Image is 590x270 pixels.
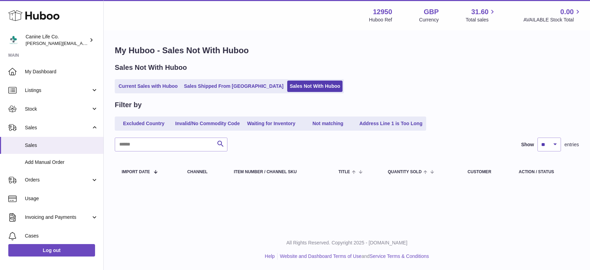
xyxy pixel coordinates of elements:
span: Listings [25,87,91,94]
a: Excluded Country [116,118,171,129]
a: Invalid/No Commodity Code [173,118,242,129]
h2: Sales Not With Huboo [115,63,187,72]
li: and [278,253,429,260]
span: Sales [25,142,98,149]
div: Channel [187,170,220,174]
h2: Filter by [115,100,142,110]
span: Add Manual Order [25,159,98,166]
div: Item Number / Channel SKU [234,170,325,174]
div: Currency [419,17,439,23]
span: [PERSON_NAME][EMAIL_ADDRESS][DOMAIN_NAME] [26,40,139,46]
a: 31.60 Total sales [466,7,496,23]
span: My Dashboard [25,68,98,75]
span: Invoicing and Payments [25,214,91,221]
a: Not matching [300,118,356,129]
h1: My Huboo - Sales Not With Huboo [115,45,579,56]
a: Address Line 1 is Too Long [357,118,425,129]
span: AVAILABLE Stock Total [523,17,582,23]
div: Action / Status [519,170,572,174]
a: Service Terms & Conditions [369,253,429,259]
a: Current Sales with Huboo [116,81,180,92]
strong: 12950 [373,7,392,17]
span: Total sales [466,17,496,23]
span: Title [338,170,350,174]
label: Show [521,141,534,148]
div: Canine Life Co. [26,34,88,47]
span: 0.00 [560,7,574,17]
a: Help [265,253,275,259]
a: Sales Shipped From [GEOGRAPHIC_DATA] [181,81,286,92]
div: Huboo Ref [369,17,392,23]
span: 31.60 [471,7,488,17]
p: All Rights Reserved. Copyright 2025 - [DOMAIN_NAME] [109,240,584,246]
div: Customer [468,170,505,174]
span: Stock [25,106,91,112]
span: entries [564,141,579,148]
strong: GBP [424,7,439,17]
span: Sales [25,124,91,131]
a: Sales Not With Huboo [287,81,343,92]
span: Orders [25,177,91,183]
span: Usage [25,195,98,202]
a: Log out [8,244,95,257]
span: Quantity Sold [388,170,422,174]
a: 0.00 AVAILABLE Stock Total [523,7,582,23]
img: kevin@clsgltd.co.uk [8,35,19,45]
span: Import date [122,170,150,174]
span: Cases [25,233,98,239]
a: Waiting for Inventory [244,118,299,129]
a: Website and Dashboard Terms of Use [280,253,362,259]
